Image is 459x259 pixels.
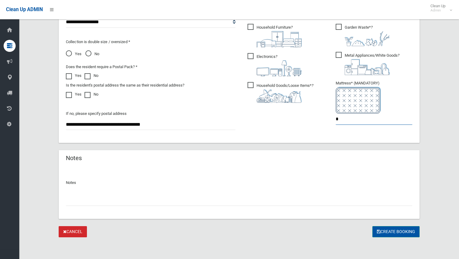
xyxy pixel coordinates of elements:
[336,52,399,75] span: Metal Appliances/White Goods
[66,50,82,58] span: Yes
[59,152,89,164] header: Notes
[257,89,302,103] img: b13cc3517677393f34c0a387616ef184.png
[257,60,302,76] img: 394712a680b73dbc3d2a6a3a7ffe5a07.png
[257,54,302,76] i: ?
[336,87,381,114] img: e7408bece873d2c1783593a074e5cb2f.png
[66,82,184,89] label: Is the resident's postal address the same as their residential address?
[257,25,302,47] i: ?
[345,25,390,46] i: ?
[257,31,302,47] img: aa9efdbe659d29b613fca23ba79d85cb.png
[248,24,302,47] span: Household Furniture
[66,91,82,98] label: Yes
[66,179,412,186] p: Notes
[248,82,313,103] span: Household Goods/Loose Items*
[345,53,399,75] i: ?
[345,59,390,75] img: 36c1b0289cb1767239cdd3de9e694f19.png
[430,8,445,13] small: Admin
[345,31,390,46] img: 4fd8a5c772b2c999c83690221e5242e0.png
[85,72,98,79] label: No
[85,91,98,98] label: No
[372,226,420,237] button: Create Booking
[6,7,43,12] span: Clean Up ADMIN
[59,226,87,237] a: Cancel
[66,38,236,46] p: Collection is double size / oversized *
[257,83,313,103] i: ?
[66,63,137,71] label: Does the resident require a Postal Pack? *
[66,72,82,79] label: Yes
[336,81,412,114] span: Mattress* (MANDATORY)
[85,50,99,58] span: No
[66,110,127,117] label: If no, please specify postal address
[248,53,302,76] span: Electronics
[427,4,451,13] span: Clean Up
[336,24,390,46] span: Garden Waste*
